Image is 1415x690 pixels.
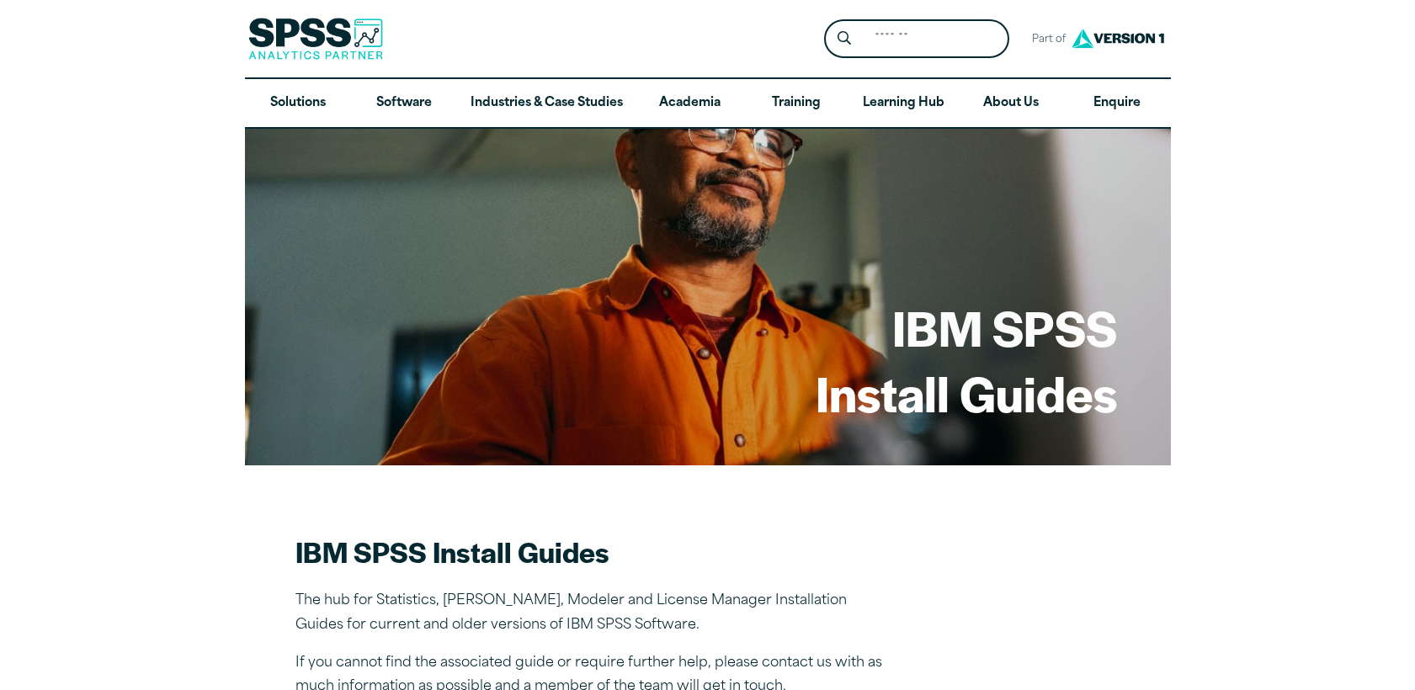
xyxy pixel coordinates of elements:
[816,295,1117,425] h1: IBM SPSS Install Guides
[351,79,457,128] a: Software
[295,589,885,638] p: The hub for Statistics, [PERSON_NAME], Modeler and License Manager Installation Guides for curren...
[636,79,742,128] a: Academia
[958,79,1064,128] a: About Us
[828,24,859,55] button: Search magnifying glass icon
[1023,28,1067,52] span: Part of
[295,533,885,571] h2: IBM SPSS Install Guides
[245,79,1171,128] nav: Desktop version of site main menu
[457,79,636,128] a: Industries & Case Studies
[824,19,1009,59] form: Site Header Search Form
[245,79,351,128] a: Solutions
[838,31,851,45] svg: Search magnifying glass icon
[849,79,958,128] a: Learning Hub
[742,79,848,128] a: Training
[248,18,383,60] img: SPSS Analytics Partner
[1064,79,1170,128] a: Enquire
[1067,23,1168,54] img: Version1 Logo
